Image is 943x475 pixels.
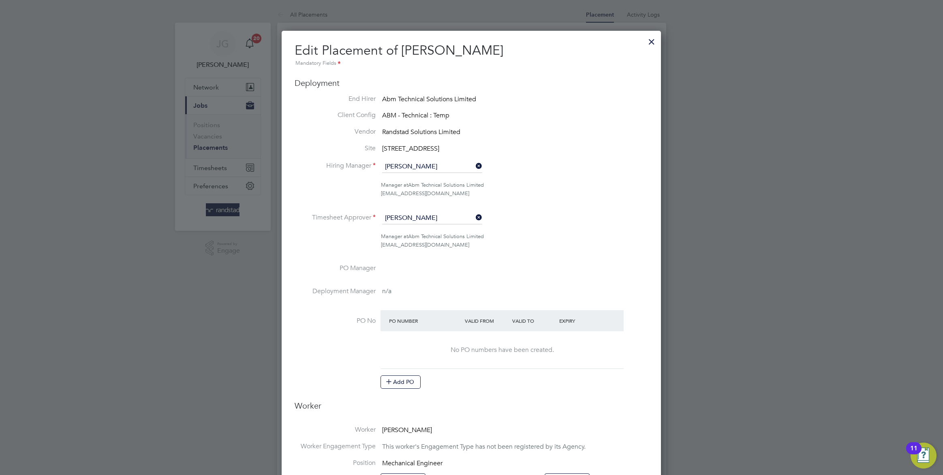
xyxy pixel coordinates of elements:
[382,426,432,434] span: [PERSON_NAME]
[381,181,408,188] span: Manager at
[389,346,616,354] div: No PO numbers have been created.
[382,212,482,224] input: Search for...
[382,161,482,173] input: Search for...
[295,128,376,136] label: Vendor
[408,233,484,240] span: Abm Technical Solutions Limited
[382,95,476,103] span: Abm Technical Solutions Limited
[382,443,586,451] span: This worker's Engagement Type has not been registered by its Agency.
[510,313,558,328] div: Valid To
[381,190,648,198] div: [EMAIL_ADDRESS][DOMAIN_NAME]
[387,313,463,328] div: PO Number
[381,375,421,388] button: Add PO
[382,287,391,295] span: n/a
[910,448,917,459] div: 11
[295,459,376,467] label: Position
[295,162,376,170] label: Hiring Manager
[381,233,408,240] span: Manager at
[295,213,376,222] label: Timesheet Approver
[295,442,376,451] label: Worker Engagement Type
[295,426,376,434] label: Worker
[295,264,376,273] label: PO Manager
[381,241,469,248] span: [EMAIL_ADDRESS][DOMAIN_NAME]
[408,181,484,188] span: Abm Technical Solutions Limited
[911,443,937,469] button: Open Resource Center, 11 new notifications
[382,459,443,467] span: Mechanical Engineer
[295,111,376,119] label: Client Config
[295,59,648,68] div: Mandatory Fields
[295,78,648,88] h3: Deployment
[295,43,503,58] span: Edit Placement of [PERSON_NAME]
[463,313,510,328] div: Valid From
[295,95,376,103] label: End Hirer
[557,313,605,328] div: Expiry
[382,145,439,153] span: [STREET_ADDRESS]
[382,128,460,136] span: Randstad Solutions Limited
[295,400,648,417] h3: Worker
[382,112,449,120] span: ABM - Technical : Temp
[295,317,376,325] label: PO No
[295,144,376,153] label: Site
[295,287,376,296] label: Deployment Manager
